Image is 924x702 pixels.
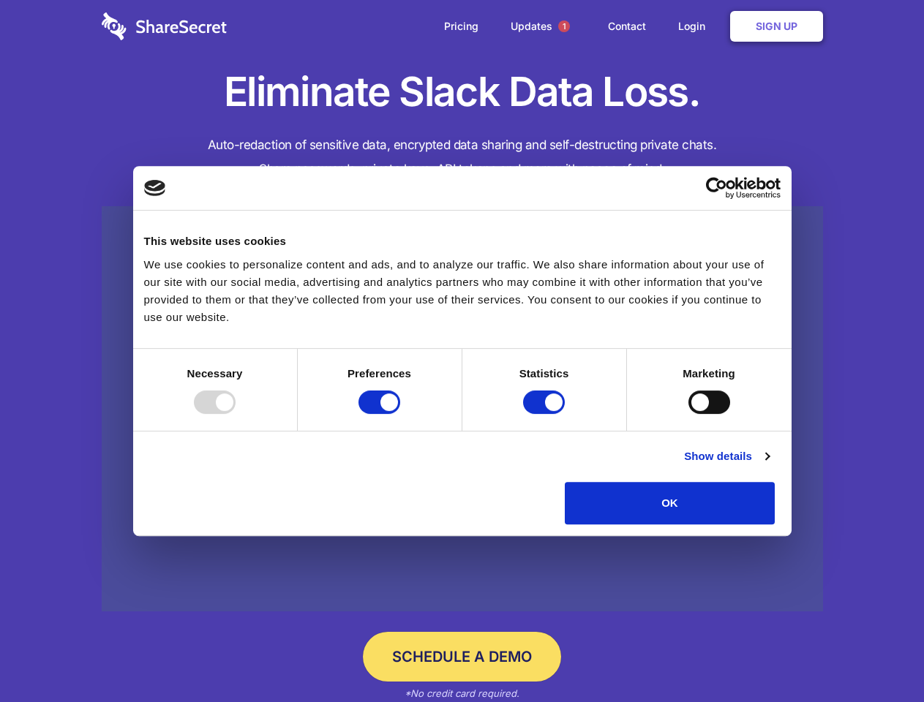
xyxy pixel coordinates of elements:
button: OK [565,482,775,524]
a: Usercentrics Cookiebot - opens in a new window [653,177,781,199]
strong: Marketing [683,367,735,380]
a: Pricing [429,4,493,49]
a: Contact [593,4,661,49]
img: logo [144,180,166,196]
div: This website uses cookies [144,233,781,250]
a: Login [664,4,727,49]
img: logo-wordmark-white-trans-d4663122ce5f474addd5e946df7df03e33cb6a1c49d2221995e7729f52c070b2.svg [102,12,227,40]
em: *No credit card required. [405,687,519,699]
strong: Preferences [348,367,411,380]
a: Sign Up [730,11,823,42]
a: Show details [684,448,769,465]
span: 1 [558,20,570,32]
div: We use cookies to personalize content and ads, and to analyze our traffic. We also share informat... [144,256,781,326]
h1: Eliminate Slack Data Loss. [102,66,823,118]
a: Wistia video thumbnail [102,206,823,612]
h4: Auto-redaction of sensitive data, encrypted data sharing and self-destructing private chats. Shar... [102,133,823,181]
strong: Necessary [187,367,243,380]
strong: Statistics [519,367,569,380]
a: Schedule a Demo [363,632,561,682]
